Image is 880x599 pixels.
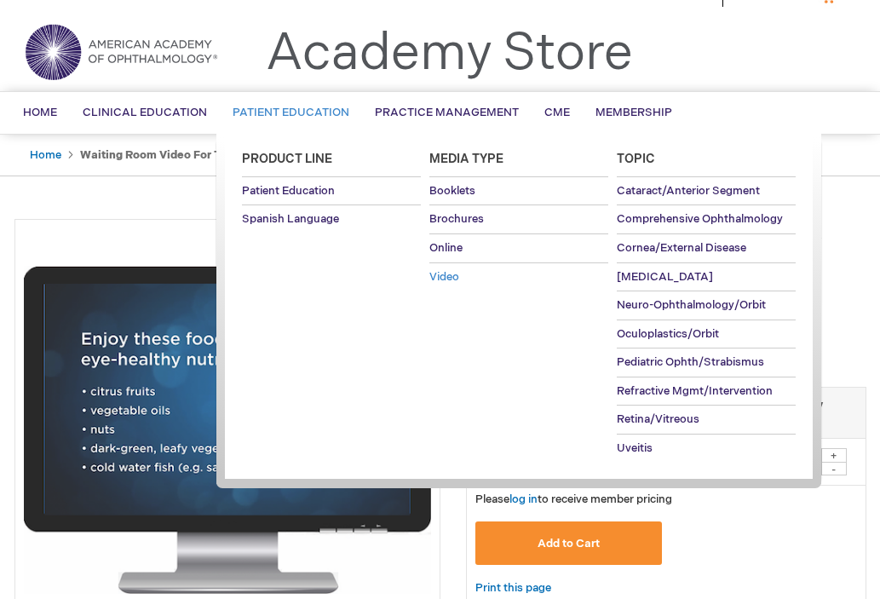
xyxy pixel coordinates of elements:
button: Add to Cart [475,521,663,565]
span: Neuro-Ophthalmology/Orbit [617,298,766,312]
span: Product Line [242,152,332,166]
span: Spanish Language [242,212,339,226]
span: Membership [595,106,672,119]
span: Online [429,241,463,255]
span: Brochures [429,212,484,226]
span: Booklets [429,184,475,198]
span: Oculoplastics/Orbit [617,327,719,341]
a: Academy Store [266,23,633,84]
span: Home [23,106,57,119]
span: Comprehensive Ophthalmology [617,212,783,226]
span: Topic [617,152,655,166]
img: Waiting Room Video for the Ophthalmic Practice, Volume 3 [24,266,431,594]
span: [MEDICAL_DATA] [617,270,713,284]
div: + [821,448,847,463]
span: Patient Education [233,106,349,119]
span: Add to Cart [538,537,600,550]
span: Cataract/Anterior Segment [617,184,760,198]
span: CME [544,106,570,119]
a: log in [509,492,538,506]
span: Pediatric Ophth/Strabismus [617,355,764,369]
span: Media Type [429,152,503,166]
span: Please to receive member pricing [475,492,672,506]
a: Home [30,148,61,162]
span: Video [429,270,459,284]
span: Cornea/External Disease [617,241,746,255]
div: - [821,462,847,475]
strong: Waiting Room Video for the Ophthalmic Practice, Volume 3 [80,148,407,162]
span: Clinical Education [83,106,207,119]
span: Patient Education [242,184,335,198]
span: Refractive Mgmt/Intervention [617,384,773,398]
span: Uveitis [617,441,653,455]
a: Print this page [475,578,551,599]
span: Practice Management [375,106,519,119]
span: Retina/Vitreous [617,412,699,426]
